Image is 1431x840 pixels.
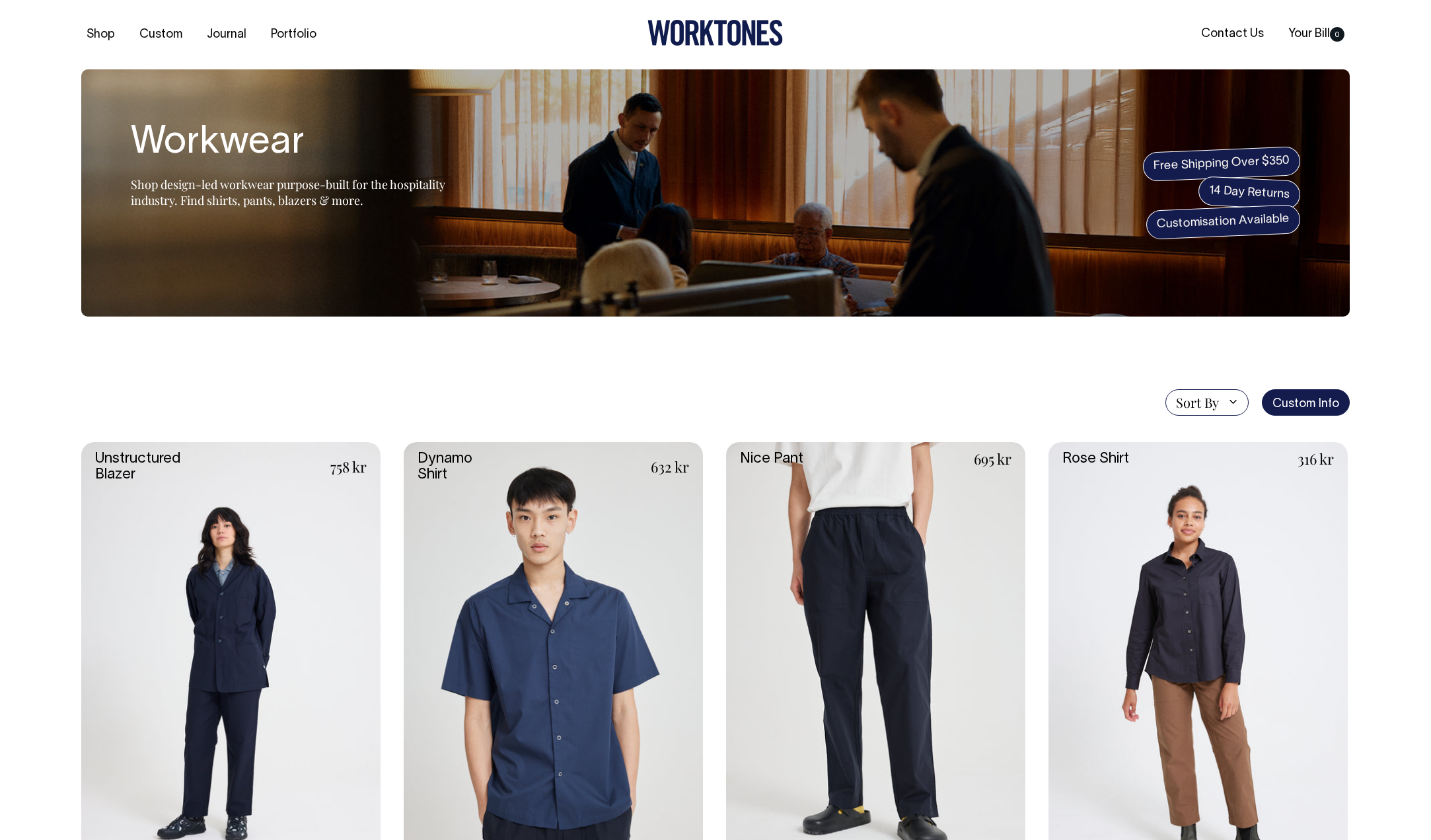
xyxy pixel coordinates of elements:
[1198,176,1301,210] span: 14 Day Returns
[1330,27,1344,42] span: 0
[81,24,120,46] a: Shop
[131,122,461,165] h1: Workwear
[131,176,445,208] span: Shop design-led workwear purpose-built for the hospitality industry. Find shirts, pants, blazers ...
[266,24,322,46] a: Portfolio
[1146,204,1301,239] span: Customisation Available
[1142,146,1301,182] span: Free Shipping Over $350
[202,24,252,46] a: Journal
[1176,395,1219,410] span: Sort By
[134,24,188,46] a: Custom
[1262,389,1350,416] a: Custom Info
[1283,23,1350,45] a: Your Bill0
[1196,23,1269,45] a: Contact Us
